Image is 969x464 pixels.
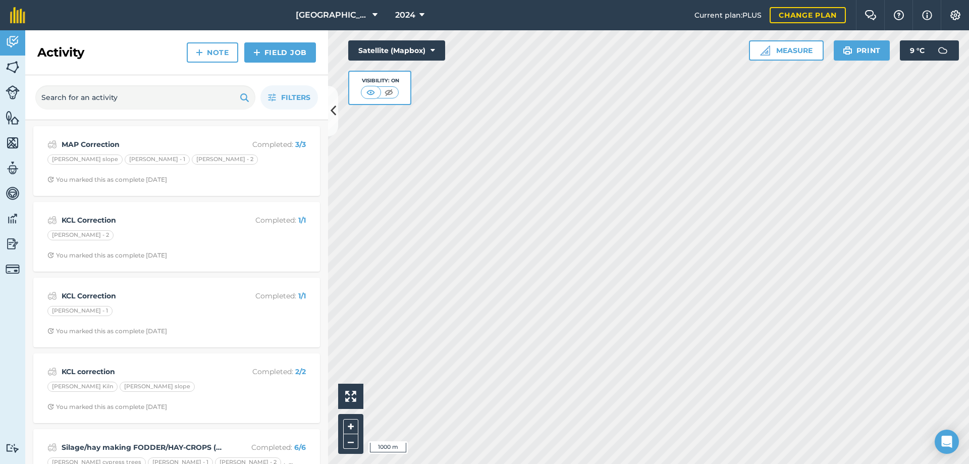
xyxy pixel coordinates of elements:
img: svg+xml;base64,PHN2ZyB4bWxucz0iaHR0cDovL3d3dy53My5vcmcvMjAwMC9zdmciIHdpZHRoPSI1MCIgaGVpZ2h0PSI0MC... [383,87,395,97]
img: Clock with arrow pointing clockwise [47,252,54,259]
img: svg+xml;base64,PHN2ZyB4bWxucz0iaHR0cDovL3d3dy53My5vcmcvMjAwMC9zdmciIHdpZHRoPSI1NiIgaGVpZ2h0PSI2MC... [6,135,20,150]
img: Clock with arrow pointing clockwise [47,328,54,334]
strong: 1 / 1 [298,291,306,300]
img: svg+xml;base64,PD94bWwgdmVyc2lvbj0iMS4wIiBlbmNvZGluZz0idXRmLTgiPz4KPCEtLSBHZW5lcmF0b3I6IEFkb2JlIE... [47,366,57,378]
img: svg+xml;base64,PD94bWwgdmVyc2lvbj0iMS4wIiBlbmNvZGluZz0idXRmLTgiPz4KPCEtLSBHZW5lcmF0b3I6IEFkb2JlIE... [933,40,953,61]
img: svg+xml;base64,PD94bWwgdmVyc2lvbj0iMS4wIiBlbmNvZGluZz0idXRmLTgiPz4KPCEtLSBHZW5lcmF0b3I6IEFkb2JlIE... [47,214,57,226]
div: You marked this as complete [DATE] [47,403,167,411]
img: svg+xml;base64,PD94bWwgdmVyc2lvbj0iMS4wIiBlbmNvZGluZz0idXRmLTgiPz4KPCEtLSBHZW5lcmF0b3I6IEFkb2JlIE... [6,443,20,453]
strong: KCL Correction [62,290,222,301]
div: [PERSON_NAME] slope [120,382,195,392]
strong: 1 / 1 [298,216,306,225]
img: svg+xml;base64,PD94bWwgdmVyc2lvbj0iMS4wIiBlbmNvZGluZz0idXRmLTgiPz4KPCEtLSBHZW5lcmF0b3I6IEFkb2JlIE... [6,34,20,49]
strong: 6 / 6 [294,443,306,452]
img: Two speech bubbles overlapping with the left bubble in the forefront [865,10,877,20]
button: Print [834,40,890,61]
span: Filters [281,92,310,103]
img: A question mark icon [893,10,905,20]
a: Change plan [770,7,846,23]
div: You marked this as complete [DATE] [47,251,167,260]
img: svg+xml;base64,PD94bWwgdmVyc2lvbj0iMS4wIiBlbmNvZGluZz0idXRmLTgiPz4KPCEtLSBHZW5lcmF0b3I6IEFkb2JlIE... [6,262,20,276]
span: [GEOGRAPHIC_DATA] [296,9,368,21]
button: – [343,434,358,449]
img: svg+xml;base64,PD94bWwgdmVyc2lvbj0iMS4wIiBlbmNvZGluZz0idXRmLTgiPz4KPCEtLSBHZW5lcmF0b3I6IEFkb2JlIE... [6,236,20,251]
img: svg+xml;base64,PD94bWwgdmVyc2lvbj0iMS4wIiBlbmNvZGluZz0idXRmLTgiPz4KPCEtLSBHZW5lcmF0b3I6IEFkb2JlIE... [6,161,20,176]
a: KCL CorrectionCompleted: 1/1[PERSON_NAME] - 1Clock with arrow pointing clockwiseYou marked this a... [39,284,314,341]
p: Completed : [226,442,306,453]
img: Clock with arrow pointing clockwise [47,176,54,183]
strong: 2 / 2 [295,367,306,376]
img: svg+xml;base64,PHN2ZyB4bWxucz0iaHR0cDovL3d3dy53My5vcmcvMjAwMC9zdmciIHdpZHRoPSI1NiIgaGVpZ2h0PSI2MC... [6,60,20,75]
strong: 3 / 3 [295,140,306,149]
img: Four arrows, one pointing top left, one top right, one bottom right and the last bottom left [345,391,356,402]
div: [PERSON_NAME] slope [47,154,123,165]
div: [PERSON_NAME] - 2 [47,230,114,240]
img: svg+xml;base64,PD94bWwgdmVyc2lvbj0iMS4wIiBlbmNvZGluZz0idXRmLTgiPz4KPCEtLSBHZW5lcmF0b3I6IEFkb2JlIE... [6,186,20,201]
input: Search for an activity [35,85,255,110]
strong: KCL correction [62,366,222,377]
img: svg+xml;base64,PHN2ZyB4bWxucz0iaHR0cDovL3d3dy53My5vcmcvMjAwMC9zdmciIHdpZHRoPSIxNCIgaGVpZ2h0PSIyNC... [253,46,260,59]
img: svg+xml;base64,PHN2ZyB4bWxucz0iaHR0cDovL3d3dy53My5vcmcvMjAwMC9zdmciIHdpZHRoPSIxNyIgaGVpZ2h0PSIxNy... [922,9,932,21]
a: Field Job [244,42,316,63]
strong: KCL Correction [62,215,222,226]
img: svg+xml;base64,PHN2ZyB4bWxucz0iaHR0cDovL3d3dy53My5vcmcvMjAwMC9zdmciIHdpZHRoPSIxOSIgaGVpZ2h0PSIyNC... [843,44,852,57]
p: Completed : [226,290,306,301]
a: KCL CorrectionCompleted: 1/1[PERSON_NAME] - 2Clock with arrow pointing clockwiseYou marked this a... [39,208,314,266]
img: svg+xml;base64,PD94bWwgdmVyc2lvbj0iMS4wIiBlbmNvZGluZz0idXRmLTgiPz4KPCEtLSBHZW5lcmF0b3I6IEFkb2JlIE... [47,138,57,150]
p: Completed : [226,366,306,377]
a: Note [187,42,238,63]
img: svg+xml;base64,PD94bWwgdmVyc2lvbj0iMS4wIiBlbmNvZGluZz0idXRmLTgiPz4KPCEtLSBHZW5lcmF0b3I6IEFkb2JlIE... [6,85,20,99]
button: Measure [749,40,824,61]
img: A cog icon [949,10,961,20]
div: [PERSON_NAME] - 2 [192,154,258,165]
img: svg+xml;base64,PHN2ZyB4bWxucz0iaHR0cDovL3d3dy53My5vcmcvMjAwMC9zdmciIHdpZHRoPSIxOSIgaGVpZ2h0PSIyNC... [240,91,249,104]
button: + [343,419,358,434]
img: svg+xml;base64,PD94bWwgdmVyc2lvbj0iMS4wIiBlbmNvZGluZz0idXRmLTgiPz4KPCEtLSBHZW5lcmF0b3I6IEFkb2JlIE... [47,290,57,302]
img: svg+xml;base64,PD94bWwgdmVyc2lvbj0iMS4wIiBlbmNvZGluZz0idXRmLTgiPz4KPCEtLSBHZW5lcmF0b3I6IEFkb2JlIE... [6,211,20,226]
div: [PERSON_NAME] Kiln [47,382,118,392]
div: [PERSON_NAME] - 1 [47,306,113,316]
button: 9 °C [900,40,959,61]
p: Completed : [226,215,306,226]
p: Completed : [226,139,306,150]
h2: Activity [37,44,84,61]
div: Visibility: On [361,77,399,85]
span: Current plan : PLUS [694,10,762,21]
span: 2024 [395,9,415,21]
span: 9 ° C [910,40,925,61]
strong: Silage/hay making FODDER/HAY-CROPS (DRY) [62,442,222,453]
strong: MAP Correction [62,139,222,150]
div: You marked this as complete [DATE] [47,176,167,184]
a: MAP CorrectionCompleted: 3/3[PERSON_NAME] slope[PERSON_NAME] - 1[PERSON_NAME] - 2Clock with arrow... [39,132,314,190]
div: Open Intercom Messenger [935,430,959,454]
img: Ruler icon [760,45,770,56]
img: svg+xml;base64,PD94bWwgdmVyc2lvbj0iMS4wIiBlbmNvZGluZz0idXRmLTgiPz4KPCEtLSBHZW5lcmF0b3I6IEFkb2JlIE... [47,441,57,453]
img: fieldmargin Logo [10,7,25,23]
div: [PERSON_NAME] - 1 [125,154,190,165]
img: svg+xml;base64,PHN2ZyB4bWxucz0iaHR0cDovL3d3dy53My5vcmcvMjAwMC9zdmciIHdpZHRoPSI1MCIgaGVpZ2h0PSI0MC... [364,87,377,97]
img: svg+xml;base64,PHN2ZyB4bWxucz0iaHR0cDovL3d3dy53My5vcmcvMjAwMC9zdmciIHdpZHRoPSI1NiIgaGVpZ2h0PSI2MC... [6,110,20,125]
button: Filters [260,85,318,110]
img: Clock with arrow pointing clockwise [47,403,54,410]
button: Satellite (Mapbox) [348,40,445,61]
a: KCL correctionCompleted: 2/2[PERSON_NAME] Kiln[PERSON_NAME] slopeClock with arrow pointing clockw... [39,359,314,417]
img: svg+xml;base64,PHN2ZyB4bWxucz0iaHR0cDovL3d3dy53My5vcmcvMjAwMC9zdmciIHdpZHRoPSIxNCIgaGVpZ2h0PSIyNC... [196,46,203,59]
div: You marked this as complete [DATE] [47,327,167,335]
